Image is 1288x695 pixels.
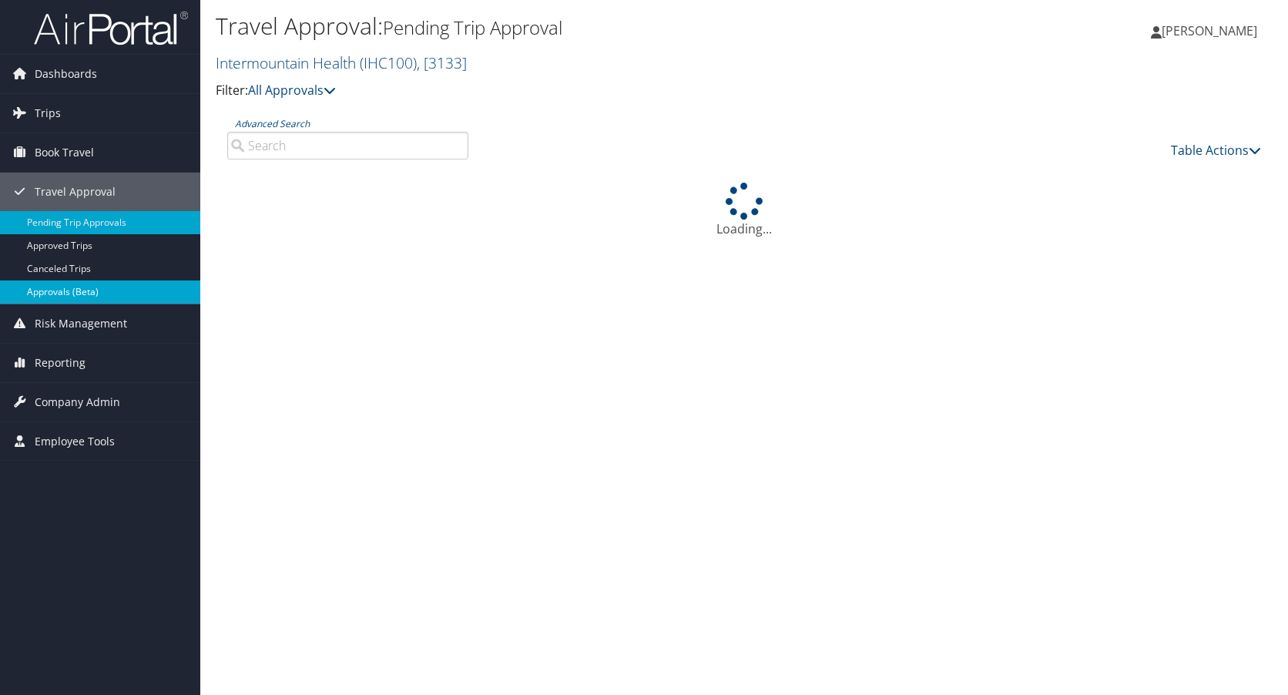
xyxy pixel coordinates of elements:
small: Pending Trip Approval [383,15,562,40]
span: ( IHC100 ) [360,52,417,73]
span: Book Travel [35,133,94,172]
span: , [ 3133 ] [417,52,467,73]
div: Loading... [216,183,1273,238]
input: Advanced Search [227,132,468,159]
a: Intermountain Health [216,52,467,73]
span: [PERSON_NAME] [1162,22,1257,39]
span: Dashboards [35,55,97,93]
span: Trips [35,94,61,133]
span: Employee Tools [35,422,115,461]
span: Travel Approval [35,173,116,211]
span: Risk Management [35,304,127,343]
a: All Approvals [248,82,336,99]
span: Company Admin [35,383,120,421]
a: Table Actions [1171,142,1261,159]
a: [PERSON_NAME] [1151,8,1273,54]
p: Filter: [216,81,921,101]
a: Advanced Search [235,117,310,130]
h1: Travel Approval: [216,10,921,42]
img: airportal-logo.png [34,10,188,46]
span: Reporting [35,344,86,382]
